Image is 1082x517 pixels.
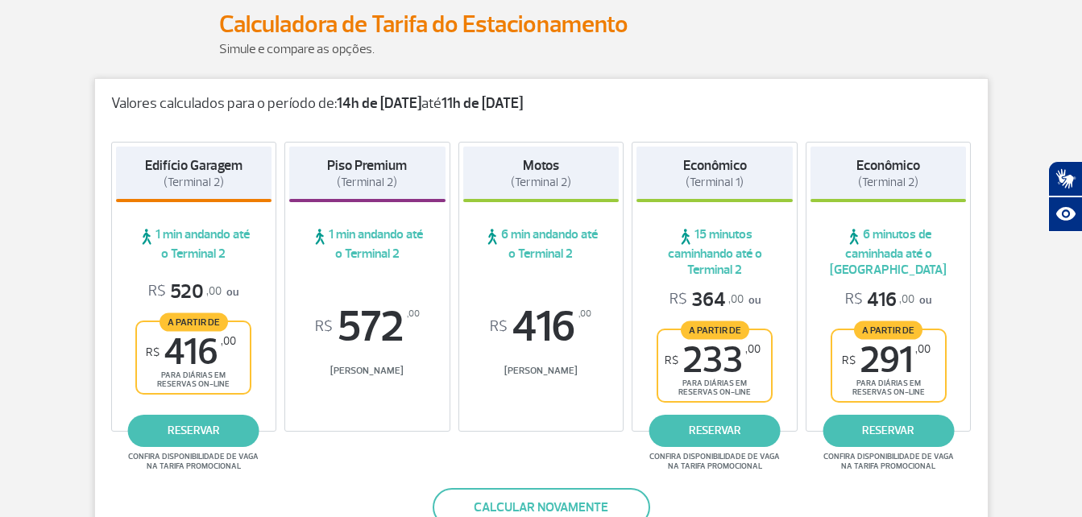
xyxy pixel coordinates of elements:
[672,378,757,397] span: para diárias em reservas on-line
[681,321,749,339] span: A partir de
[686,175,744,190] span: (Terminal 1)
[842,354,856,367] sup: R$
[1048,161,1082,232] div: Plugin de acessibilidade da Hand Talk.
[337,175,397,190] span: (Terminal 2)
[647,452,782,471] span: Confira disponibilidade de vaga na tarifa promocional
[407,305,420,323] sup: ,00
[146,345,160,359] sup: R$
[160,312,228,331] span: A partir de
[1048,161,1082,196] button: Abrir tradutor de língua de sinais.
[219,10,864,39] h2: Calculadora de Tarifa do Estacionamento
[523,157,559,174] strong: Motos
[146,334,236,370] span: 416
[145,157,243,174] strong: Edifício Garagem
[164,175,224,190] span: (Terminal 2)
[126,452,261,471] span: Confira disponibilidade de vaga na tarifa promocional
[219,39,864,59] p: Simule e compare as opções.
[315,318,333,336] sup: R$
[1048,196,1082,232] button: Abrir recursos assistivos.
[846,378,931,397] span: para diárias em reservas on-line
[463,305,620,349] span: 416
[858,175,918,190] span: (Terminal 2)
[745,342,761,356] sup: ,00
[845,287,931,312] p: ou
[810,226,967,278] span: 6 minutos de caminhada até o [GEOGRAPHIC_DATA]
[821,452,956,471] span: Confira disponibilidade de vaga na tarifa promocional
[289,226,446,262] span: 1 min andando até o Terminal 2
[649,415,781,447] a: reservar
[327,157,407,174] strong: Piso Premium
[148,279,238,304] p: ou
[854,321,922,339] span: A partir de
[845,287,914,312] span: 416
[823,415,954,447] a: reservar
[111,95,972,113] p: Valores calculados para o período de: até
[670,287,761,312] p: ou
[578,305,591,323] sup: ,00
[463,226,620,262] span: 6 min andando até o Terminal 2
[337,94,421,113] strong: 14h de [DATE]
[683,157,747,174] strong: Econômico
[665,354,678,367] sup: R$
[842,342,931,378] span: 291
[856,157,920,174] strong: Econômico
[148,279,222,304] span: 520
[670,287,744,312] span: 364
[116,226,272,262] span: 1 min andando até o Terminal 2
[490,318,508,336] sup: R$
[221,334,236,348] sup: ,00
[915,342,931,356] sup: ,00
[151,370,236,389] span: para diárias em reservas on-line
[463,365,620,377] span: [PERSON_NAME]
[128,415,259,447] a: reservar
[289,365,446,377] span: [PERSON_NAME]
[636,226,793,278] span: 15 minutos caminhando até o Terminal 2
[289,305,446,349] span: 572
[511,175,571,190] span: (Terminal 2)
[665,342,761,378] span: 233
[442,94,523,113] strong: 11h de [DATE]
